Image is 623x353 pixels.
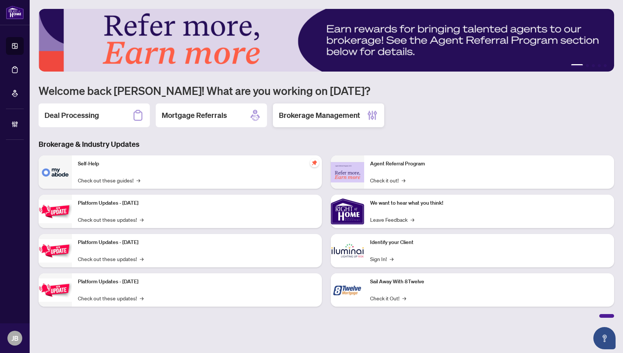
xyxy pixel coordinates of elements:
h3: Brokerage & Industry Updates [39,139,614,149]
img: Platform Updates - June 23, 2025 [39,278,72,302]
a: Check it Out!→ [370,294,406,302]
img: Platform Updates - July 21, 2025 [39,200,72,223]
button: 3 [592,64,595,67]
img: Self-Help [39,155,72,189]
p: Platform Updates - [DATE] [78,199,316,207]
a: Check out these updates!→ [78,294,144,302]
p: Sail Away With 8Twelve [370,278,608,286]
h1: Welcome back [PERSON_NAME]! What are you working on [DATE]? [39,83,614,98]
img: Agent Referral Program [331,162,364,182]
span: → [136,176,140,184]
p: We want to hear what you think! [370,199,608,207]
img: Sail Away With 8Twelve [331,273,364,307]
h2: Deal Processing [44,110,99,121]
a: Check it out!→ [370,176,405,184]
span: → [140,215,144,224]
h2: Brokerage Management [279,110,360,121]
a: Sign In!→ [370,255,393,263]
button: 2 [586,64,589,67]
img: Identify your Client [331,234,364,267]
button: 4 [598,64,601,67]
span: → [390,255,393,263]
a: Check out these updates!→ [78,255,144,263]
a: Check out these guides!→ [78,176,140,184]
h2: Mortgage Referrals [162,110,227,121]
button: Open asap [593,327,616,349]
span: → [402,176,405,184]
img: Slide 0 [39,9,614,72]
img: We want to hear what you think! [331,195,364,228]
a: Check out these updates!→ [78,215,144,224]
a: Leave Feedback→ [370,215,414,224]
img: logo [6,6,24,19]
span: pushpin [310,158,319,167]
span: → [140,294,144,302]
img: Platform Updates - July 8, 2025 [39,239,72,263]
span: JB [11,333,19,343]
span: → [402,294,406,302]
p: Agent Referral Program [370,160,608,168]
button: 5 [604,64,607,67]
span: → [140,255,144,263]
span: → [411,215,414,224]
p: Self-Help [78,160,316,168]
button: 1 [571,64,583,67]
p: Platform Updates - [DATE] [78,278,316,286]
p: Platform Updates - [DATE] [78,238,316,247]
p: Identify your Client [370,238,608,247]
